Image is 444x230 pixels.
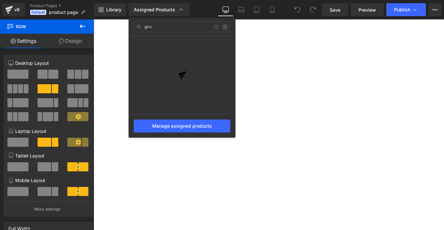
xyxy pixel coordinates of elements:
[330,6,340,13] span: Save
[49,10,78,15] span: product page
[394,7,410,12] span: Publish
[106,7,121,13] span: Library
[359,6,376,13] span: Preview
[8,177,88,184] p: Mobile Layout
[291,3,304,16] button: Undo
[34,206,60,212] p: More settings
[47,34,94,48] a: Design
[8,60,88,66] p: Desktop Layout
[4,201,93,217] button: More settings
[30,3,94,8] a: Product Pages
[134,6,184,13] div: Assigned Products
[6,19,71,34] span: Row
[3,3,25,16] a: v6
[94,3,126,16] a: New Library
[306,3,319,16] button: Redo
[30,10,46,15] span: Default
[8,128,88,134] p: Laptop Layout
[218,3,233,16] a: Desktop
[13,6,21,14] div: v6
[249,3,265,16] a: Tablet
[428,3,441,16] button: More
[386,3,426,16] button: Publish
[8,152,88,159] p: Tablet Layout
[265,3,280,16] a: Mobile
[233,3,249,16] a: Laptop
[351,3,384,16] a: Preview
